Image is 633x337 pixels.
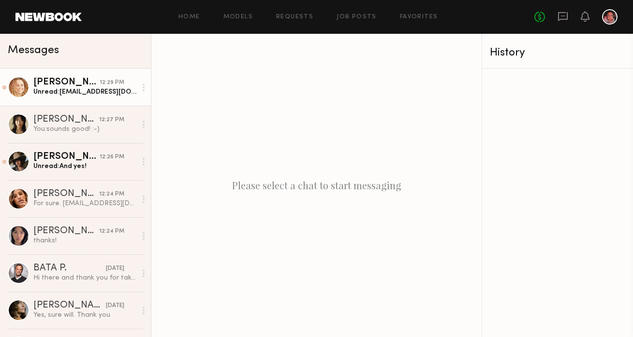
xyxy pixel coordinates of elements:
div: Hi there and thank you for taking your time to see me . Best regards, Bata [33,273,136,282]
div: For sure. [EMAIL_ADDRESS][DOMAIN_NAME] [33,199,136,208]
div: [DATE] [106,301,124,310]
span: Messages [8,45,59,56]
a: Favorites [400,14,438,20]
div: [PERSON_NAME] [33,115,99,125]
div: Yes, sure will. Thank you [33,310,136,320]
div: 12:26 PM [100,153,124,162]
div: History [490,47,625,58]
div: [PERSON_NAME] [33,189,99,199]
div: 12:24 PM [99,190,124,199]
div: 12:27 PM [99,115,124,125]
div: [PERSON_NAME] [33,78,100,87]
div: 12:29 PM [100,78,124,87]
a: Requests [276,14,313,20]
div: [PERSON_NAME] [33,226,99,236]
div: [PERSON_NAME] [33,301,106,310]
div: [DATE] [106,264,124,273]
div: [PERSON_NAME] [33,152,100,162]
a: Home [178,14,200,20]
div: You: sounds good! :-) [33,125,136,134]
div: Unread: And yes! [33,162,136,171]
div: BATA P. [33,264,106,273]
div: 12:24 PM [99,227,124,236]
div: thanks! [33,236,136,245]
a: Job Posts [337,14,377,20]
div: Please select a chat to start messaging [151,34,482,337]
a: Models [223,14,253,20]
div: Unread: [EMAIL_ADDRESS][DOMAIN_NAME] [33,87,136,97]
